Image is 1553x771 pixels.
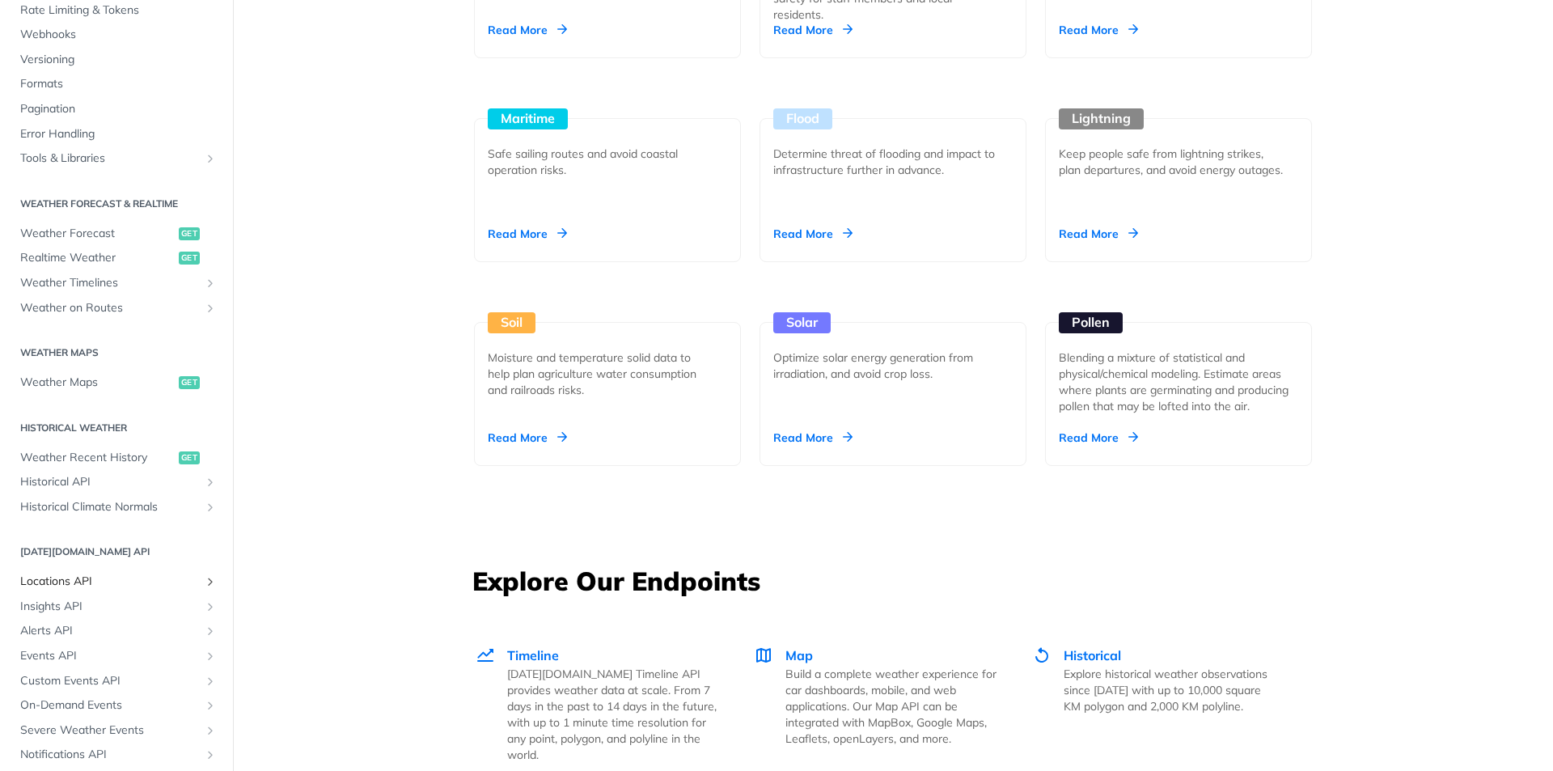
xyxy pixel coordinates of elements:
[12,718,221,743] a: Severe Weather EventsShow subpages for Severe Weather Events
[12,470,221,494] a: Historical APIShow subpages for Historical API
[20,226,175,242] span: Weather Forecast
[476,646,495,665] img: Timeline
[753,262,1033,466] a: Solar Optimize solar energy generation from irradiation, and avoid crop loss. Read More
[20,126,217,142] span: Error Handling
[12,271,221,295] a: Weather TimelinesShow subpages for Weather Timelines
[12,421,221,435] h2: Historical Weather
[12,246,221,270] a: Realtime Weatherget
[488,430,567,446] div: Read More
[12,146,221,171] a: Tools & LibrariesShow subpages for Tools & Libraries
[204,675,217,688] button: Show subpages for Custom Events API
[468,58,747,262] a: Maritime Safe sailing routes and avoid coastal operation risks. Read More
[20,450,175,466] span: Weather Recent History
[1059,22,1138,38] div: Read More
[204,724,217,737] button: Show subpages for Severe Weather Events
[204,748,217,761] button: Show subpages for Notifications API
[1064,647,1121,663] span: Historical
[1059,349,1298,414] div: Blending a mixture of statistical and physical/chemical modeling. Estimate areas where plants are...
[1039,58,1318,262] a: Lightning Keep people safe from lightning strikes, plan departures, and avoid energy outages. Rea...
[12,495,221,519] a: Historical Climate NormalsShow subpages for Historical Climate Normals
[179,451,200,464] span: get
[20,722,200,739] span: Severe Weather Events
[488,312,535,333] div: Soil
[12,743,221,767] a: Notifications APIShow subpages for Notifications API
[12,97,221,121] a: Pagination
[20,2,217,19] span: Rate Limiting & Tokens
[12,644,221,668] a: Events APIShow subpages for Events API
[20,673,200,689] span: Custom Events API
[1064,666,1275,714] p: Explore historical weather observations since [DATE] with up to 10,000 square KM polygon and 2,00...
[20,27,217,43] span: Webhooks
[1059,312,1123,333] div: Pollen
[20,375,175,391] span: Weather Maps
[20,52,217,68] span: Versioning
[12,693,221,718] a: On-Demand EventsShow subpages for On-Demand Events
[204,277,217,290] button: Show subpages for Weather Timelines
[204,600,217,613] button: Show subpages for Insights API
[20,76,217,92] span: Formats
[12,48,221,72] a: Versioning
[12,23,221,47] a: Webhooks
[20,574,200,590] span: Locations API
[12,122,221,146] a: Error Handling
[488,226,567,242] div: Read More
[204,476,217,489] button: Show subpages for Historical API
[12,222,221,246] a: Weather Forecastget
[468,262,747,466] a: Soil Moisture and temperature solid data to help plan agriculture water consumption and railroads...
[773,312,831,333] div: Solar
[773,108,832,129] div: Flood
[20,648,200,664] span: Events API
[204,302,217,315] button: Show subpages for Weather on Routes
[488,22,567,38] div: Read More
[12,619,221,643] a: Alerts APIShow subpages for Alerts API
[1032,646,1052,665] img: Historical
[12,446,221,470] a: Weather Recent Historyget
[753,58,1033,262] a: Flood Determine threat of flooding and impact to infrastructure further in advance. Read More
[1059,226,1138,242] div: Read More
[12,371,221,395] a: Weather Mapsget
[20,275,200,291] span: Weather Timelines
[204,575,217,588] button: Show subpages for Locations API
[179,252,200,265] span: get
[204,650,217,663] button: Show subpages for Events API
[754,646,773,665] img: Map
[507,647,559,663] span: Timeline
[20,697,200,714] span: On-Demand Events
[179,227,200,240] span: get
[488,108,568,129] div: Maritime
[773,146,1000,178] div: Determine threat of flooding and impact to infrastructure further in advance.
[773,430,853,446] div: Read More
[12,570,221,594] a: Locations APIShow subpages for Locations API
[785,666,997,747] p: Build a complete weather experience for car dashboards, mobile, and web applications. Our Map API...
[1059,146,1285,178] div: Keep people safe from lightning strikes, plan departures, and avoid energy outages.
[1059,108,1144,129] div: Lightning
[1059,430,1138,446] div: Read More
[20,150,200,167] span: Tools & Libraries
[12,669,221,693] a: Custom Events APIShow subpages for Custom Events API
[507,666,718,763] p: [DATE][DOMAIN_NAME] Timeline API provides weather data at scale. From 7 days in the past to 14 da...
[204,625,217,638] button: Show subpages for Alerts API
[773,226,853,242] div: Read More
[204,152,217,165] button: Show subpages for Tools & Libraries
[12,296,221,320] a: Weather on RoutesShow subpages for Weather on Routes
[179,376,200,389] span: get
[20,474,200,490] span: Historical API
[20,599,200,615] span: Insights API
[785,647,813,663] span: Map
[12,72,221,96] a: Formats
[488,146,714,178] div: Safe sailing routes and avoid coastal operation risks.
[20,747,200,763] span: Notifications API
[472,563,1314,599] h3: Explore Our Endpoints
[12,197,221,211] h2: Weather Forecast & realtime
[773,349,1000,382] div: Optimize solar energy generation from irradiation, and avoid crop loss.
[20,300,200,316] span: Weather on Routes
[12,595,221,619] a: Insights APIShow subpages for Insights API
[20,623,200,639] span: Alerts API
[204,699,217,712] button: Show subpages for On-Demand Events
[20,499,200,515] span: Historical Climate Normals
[20,101,217,117] span: Pagination
[773,22,853,38] div: Read More
[488,349,714,398] div: Moisture and temperature solid data to help plan agriculture water consumption and railroads risks.
[1039,262,1318,466] a: Pollen Blending a mixture of statistical and physical/chemical modeling. Estimate areas where pla...
[12,345,221,360] h2: Weather Maps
